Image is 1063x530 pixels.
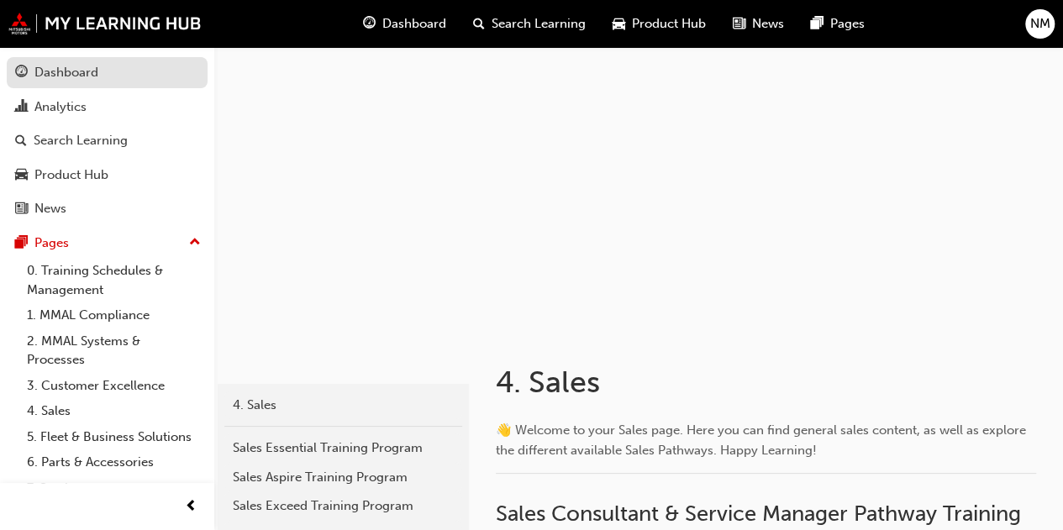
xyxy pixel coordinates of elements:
[613,13,625,34] span: car-icon
[224,391,462,420] a: 4. Sales
[496,422,1029,458] span: 👋 Welcome to your Sales page. Here you can find general sales content, as well as explore the dif...
[20,258,208,302] a: 0. Training Schedules & Management
[496,364,935,401] h1: 4. Sales
[15,168,28,183] span: car-icon
[15,134,27,149] span: search-icon
[34,63,98,82] div: Dashboard
[830,14,865,34] span: Pages
[34,131,128,150] div: Search Learning
[1030,14,1050,34] span: NM
[15,236,28,251] span: pages-icon
[7,92,208,123] a: Analytics
[20,475,208,501] a: 7. Service
[350,7,460,41] a: guage-iconDashboard
[7,228,208,259] button: Pages
[733,13,745,34] span: news-icon
[363,13,376,34] span: guage-icon
[492,14,586,34] span: Search Learning
[233,468,454,487] div: Sales Aspire Training Program
[7,160,208,191] a: Product Hub
[1025,9,1055,39] button: NM
[20,328,208,373] a: 2. MMAL Systems & Processes
[34,199,66,218] div: News
[233,396,454,415] div: 4. Sales
[8,13,202,34] img: mmal
[7,57,208,88] a: Dashboard
[224,433,462,463] a: Sales Essential Training Program
[15,66,28,81] span: guage-icon
[185,496,197,517] span: prev-icon
[20,449,208,475] a: 6. Parts & Accessories
[20,424,208,450] a: 5. Fleet & Business Solutions
[15,100,28,115] span: chart-icon
[752,14,784,34] span: News
[224,491,462,521] a: Sales Exceed Training Program
[233,496,454,516] div: Sales Exceed Training Program
[224,463,462,492] a: Sales Aspire Training Program
[7,125,208,156] a: Search Learning
[7,54,208,228] button: DashboardAnalyticsSearch LearningProduct HubNews
[20,398,208,424] a: 4. Sales
[189,232,201,254] span: up-icon
[34,165,108,185] div: Product Hub
[632,14,706,34] span: Product Hub
[382,14,446,34] span: Dashboard
[20,373,208,399] a: 3. Customer Excellence
[599,7,719,41] a: car-iconProduct Hub
[15,202,28,217] span: news-icon
[34,97,87,117] div: Analytics
[811,13,824,34] span: pages-icon
[719,7,797,41] a: news-iconNews
[460,7,599,41] a: search-iconSearch Learning
[233,438,454,458] div: Sales Essential Training Program
[797,7,878,41] a: pages-iconPages
[20,302,208,328] a: 1. MMAL Compliance
[473,13,485,34] span: search-icon
[7,193,208,224] a: News
[34,234,69,253] div: Pages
